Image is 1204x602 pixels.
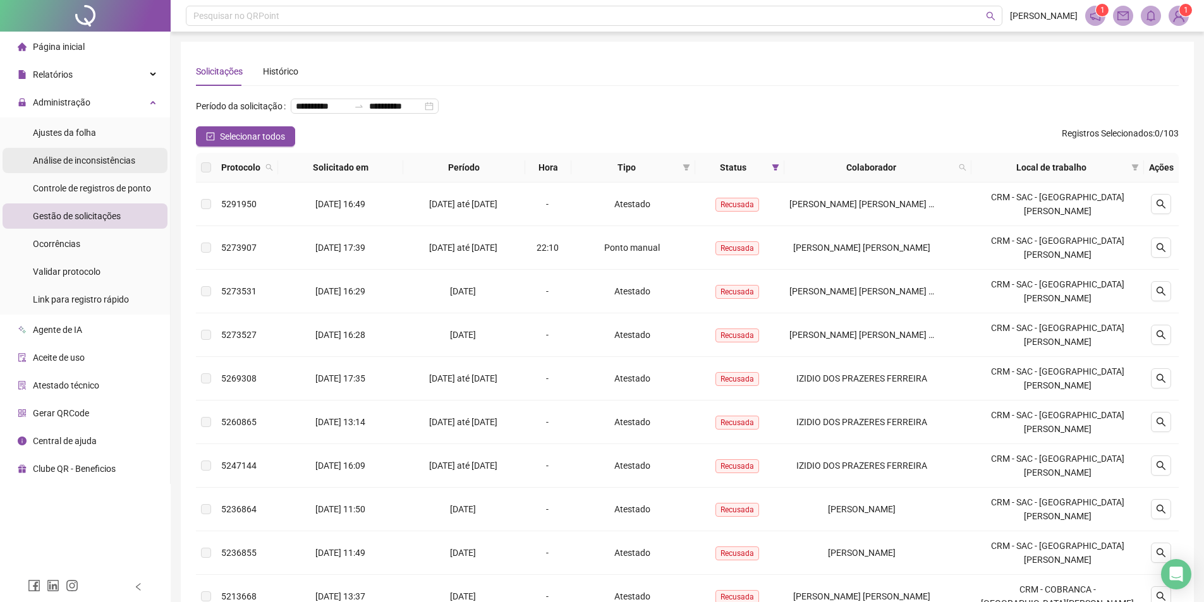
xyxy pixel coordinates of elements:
span: Administração [33,97,90,107]
span: [DATE] 17:39 [315,243,365,253]
span: [PERSON_NAME] [PERSON_NAME] [PERSON_NAME] [789,199,996,209]
span: linkedin [47,579,59,592]
td: CRM - SAC - [GEOGRAPHIC_DATA][PERSON_NAME] [971,488,1144,531]
span: Recusada [715,198,759,212]
span: Registros Selecionados [1062,128,1153,138]
span: : 0 / 103 [1062,126,1179,147]
span: Atestado técnico [33,380,99,390]
span: [PERSON_NAME] [828,548,896,558]
span: Recusada [715,328,759,342]
span: gift [18,464,27,473]
span: [DATE] até [DATE] [429,199,497,209]
button: Selecionar todos [196,126,295,147]
th: Hora [525,153,571,183]
span: Recusada [715,459,759,473]
span: filter [1131,164,1139,171]
span: [DATE] até [DATE] [429,461,497,471]
span: [DATE] até [DATE] [429,373,497,383]
span: 1 [1100,6,1105,15]
span: [DATE] 16:49 [315,199,365,209]
span: 5273907 [221,243,257,253]
span: - [546,461,549,471]
span: Atestado [614,417,650,427]
td: CRM - SAC - [GEOGRAPHIC_DATA][PERSON_NAME] [971,400,1144,444]
span: - [546,286,549,296]
span: facebook [28,579,40,592]
span: Atestado [614,330,650,340]
span: 5260865 [221,417,257,427]
label: Período da solicitação [196,96,291,116]
span: [PERSON_NAME] [PERSON_NAME] [PERSON_NAME] [789,330,996,340]
span: Página inicial [33,42,85,52]
span: 5247144 [221,461,257,471]
span: [DATE] até [DATE] [429,243,497,253]
span: Ponto manual [604,243,660,253]
span: IZIDIO DOS PRAZERES FERREIRA [796,373,927,383]
span: search [1156,417,1166,427]
span: check-square [206,132,215,141]
span: Atestado [614,548,650,558]
span: IZIDIO DOS PRAZERES FERREIRA [796,461,927,471]
span: Atestado [614,373,650,383]
span: qrcode [18,409,27,418]
td: CRM - SAC - [GEOGRAPHIC_DATA][PERSON_NAME] [971,531,1144,575]
span: filter [769,158,782,177]
span: [DATE] [450,504,476,514]
span: [DATE] 17:35 [315,373,365,383]
span: [DATE] 13:37 [315,591,365,601]
span: search [956,158,969,177]
th: Período [403,153,526,183]
span: filter [1129,158,1141,177]
img: 82410 [1169,6,1188,25]
span: - [546,373,549,383]
span: filter [680,158,693,177]
span: Atestado [614,461,650,471]
span: Agente de IA [33,325,82,335]
span: Recusada [715,503,759,517]
td: CRM - SAC - [GEOGRAPHIC_DATA][PERSON_NAME] [971,444,1144,488]
span: Atestado [614,199,650,209]
span: [DATE] [450,330,476,340]
span: - [546,330,549,340]
span: Atestado [614,504,650,514]
span: search [1156,199,1166,209]
span: Recusada [715,372,759,386]
span: [PERSON_NAME] [PERSON_NAME] [793,591,930,601]
span: [DATE] 11:49 [315,548,365,558]
span: Recusada [715,241,759,255]
span: Protocolo [221,160,260,174]
span: Tipo [576,160,678,174]
div: Solicitações [196,64,243,78]
span: bell [1145,10,1157,21]
span: instagram [66,579,78,592]
span: to [354,101,364,111]
span: - [546,199,549,209]
span: 5236855 [221,548,257,558]
span: - [546,548,549,558]
span: search [1156,243,1166,253]
span: home [18,42,27,51]
span: Recusada [715,285,759,299]
span: [DATE] até [DATE] [429,417,497,427]
span: - [546,504,549,514]
span: search [1156,504,1166,514]
span: notification [1090,10,1101,21]
span: [PERSON_NAME] [1010,9,1078,23]
span: [DATE] 16:28 [315,330,365,340]
span: Atestado [614,591,650,601]
span: [DATE] [450,548,476,558]
span: Status [700,160,767,174]
span: Selecionar todos [220,129,285,143]
div: Ações [1149,160,1174,174]
span: [PERSON_NAME] [828,504,896,514]
span: Relatórios [33,69,73,80]
span: search [1156,330,1166,340]
span: - [546,417,549,427]
span: 5213668 [221,591,257,601]
div: Open Intercom Messenger [1161,559,1191,589]
span: Local de trabalho [976,160,1126,174]
span: Análise de inconsistências [33,155,135,166]
span: Colaborador [789,160,954,174]
td: CRM - SAC - [GEOGRAPHIC_DATA][PERSON_NAME] [971,270,1144,313]
span: [DATE] 16:29 [315,286,365,296]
